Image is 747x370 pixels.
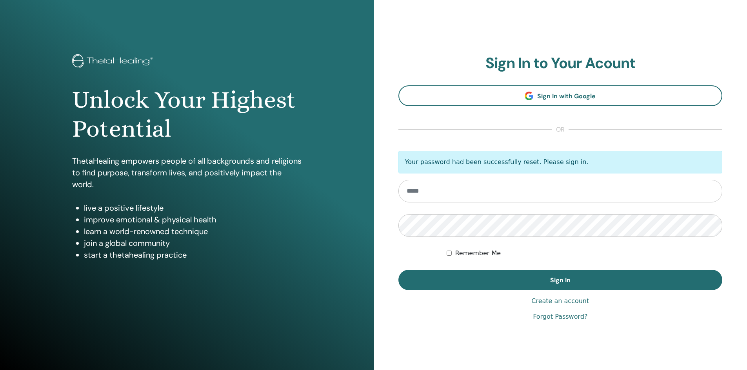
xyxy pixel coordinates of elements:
li: join a global community [84,237,302,249]
button: Sign In [398,270,723,290]
p: ThetaHealing empowers people of all backgrounds and religions to find purpose, transform lives, a... [72,155,302,190]
span: Sign In with Google [537,92,596,100]
span: Sign In [550,276,571,284]
li: live a positive lifestyle [84,202,302,214]
h1: Unlock Your Highest Potential [72,85,302,144]
li: learn a world-renowned technique [84,226,302,237]
h2: Sign In to Your Acount [398,54,723,72]
a: Create an account [531,296,589,306]
span: or [552,125,569,134]
label: Remember Me [455,249,501,258]
a: Sign In with Google [398,85,723,106]
p: Your password had been successfully reset. Please sign in. [398,151,723,173]
li: start a thetahealing practice [84,249,302,261]
li: improve emotional & physical health [84,214,302,226]
div: Keep me authenticated indefinitely or until I manually logout [447,249,722,258]
a: Forgot Password? [533,312,587,321]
